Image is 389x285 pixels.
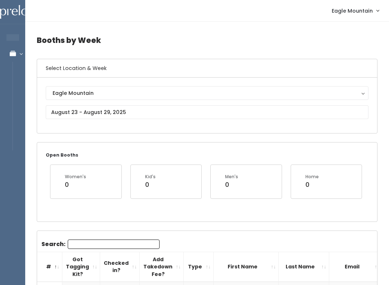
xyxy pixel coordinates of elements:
th: Type: activate to sort column ascending [184,252,214,282]
div: Kid's [145,174,156,180]
div: Home [305,174,319,180]
th: Add Takedown Fee?: activate to sort column ascending [140,252,184,282]
th: Checked in?: activate to sort column ascending [100,252,140,282]
th: Email: activate to sort column ascending [329,252,383,282]
div: Men's [225,174,238,180]
th: Last Name: activate to sort column ascending [279,252,329,282]
div: 0 [65,180,86,189]
input: Search: [68,240,160,249]
small: Open Booths [46,152,78,158]
h6: Select Location & Week [37,59,377,78]
div: 0 [225,180,238,189]
div: Women's [65,174,86,180]
div: 0 [145,180,156,189]
div: 0 [305,180,319,189]
th: #: activate to sort column descending [37,252,62,282]
label: Search: [41,240,160,249]
span: Eagle Mountain [332,7,373,15]
button: Eagle Mountain [46,86,368,100]
div: Eagle Mountain [53,89,362,97]
th: First Name: activate to sort column ascending [214,252,279,282]
h4: Booths by Week [37,30,377,50]
input: August 23 - August 29, 2025 [46,105,368,119]
th: Got Tagging Kit?: activate to sort column ascending [62,252,100,282]
a: Eagle Mountain [325,3,386,18]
